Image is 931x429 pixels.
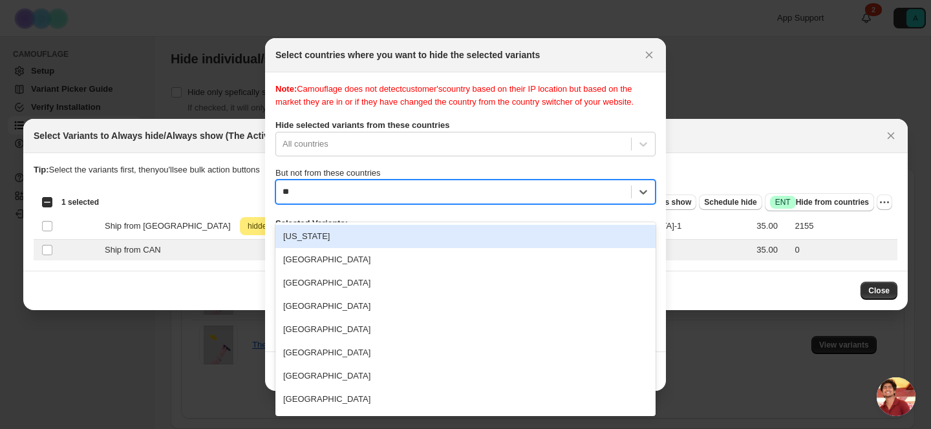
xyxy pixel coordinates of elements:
[275,48,540,61] h2: Select countries where you want to hide the selected variants
[275,168,381,178] span: But not from these countries
[791,213,897,240] td: 2155
[643,197,691,207] span: Always show
[275,318,656,341] div: [GEOGRAPHIC_DATA]
[753,213,791,240] td: 35.00
[753,240,791,261] td: 35.00
[861,282,897,300] button: Close
[765,193,874,211] button: SuccessENTHide from countries
[275,248,656,271] div: [GEOGRAPHIC_DATA]
[704,197,756,207] span: Schedule hide
[275,341,656,364] div: [GEOGRAPHIC_DATA]
[275,83,656,109] div: Camouflage does not detect customer's country based on their IP location but based on the market ...
[275,120,449,130] b: Hide selected variants from these countries
[275,295,656,318] div: [GEOGRAPHIC_DATA]
[882,127,900,145] button: Close
[275,218,348,228] b: Selected Variants:
[34,165,49,174] strong: Tip:
[34,163,897,176] p: Select the variants first, then you'll see bulk action buttons
[877,194,892,210] button: More actions
[61,197,99,207] span: 1 selected
[105,244,168,256] span: Ship from CAN
[770,196,869,209] span: Hide from countries
[640,46,658,64] button: Close
[275,271,656,295] div: [GEOGRAPHIC_DATA]
[275,225,656,248] div: [US_STATE]
[775,197,791,207] span: ENT
[245,218,367,234] span: hidden in: [GEOGRAPHIC_DATA]
[699,194,762,210] button: Schedule hide
[275,388,656,411] div: [GEOGRAPHIC_DATA]
[275,364,656,388] div: [GEOGRAPHIC_DATA]
[34,129,289,142] h2: Select Variants to Always hide/Always show (The Activator)
[868,286,890,296] span: Close
[637,194,696,210] button: Always show
[877,377,915,416] a: Open chat
[791,240,897,261] td: 0
[105,220,237,233] span: Ship from [GEOGRAPHIC_DATA]
[275,84,297,94] b: Note:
